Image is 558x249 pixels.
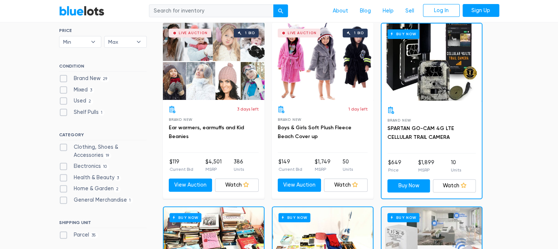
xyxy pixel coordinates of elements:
a: Watch [324,178,368,192]
label: Shelf Pulls [59,108,105,116]
p: MSRP [418,167,434,173]
span: 2 [114,187,121,192]
h6: Buy Now [169,213,201,222]
p: Units [343,166,353,173]
a: Log In [423,4,460,17]
li: 10 [451,159,461,173]
label: Brand New [59,75,110,83]
a: Ear warmers, earmuffs and Kid Beanies [169,124,244,140]
h6: CONDITION [59,64,147,72]
li: $4,501 [205,158,222,173]
span: 35 [89,232,98,238]
span: Max [108,36,132,47]
a: About [327,4,354,18]
a: Sign Up [463,4,499,17]
div: 1 bid [354,31,364,35]
span: Brand New [278,118,302,122]
p: Units [451,167,461,173]
label: Electronics [59,162,109,170]
a: View Auction [278,178,321,192]
a: Watch [215,178,259,192]
li: $149 [278,158,302,173]
span: 2 [86,99,94,105]
span: 1 [99,110,105,116]
a: Buy Now [387,179,430,192]
h6: Buy Now [387,29,419,39]
li: $1,749 [314,158,330,173]
div: Live Auction [179,31,208,35]
a: View Auction [169,178,212,192]
p: 1 day left [349,106,368,112]
p: Current Bid [278,166,302,173]
div: Live Auction [288,31,317,35]
a: BlueLots [59,6,105,16]
span: Min [63,36,87,47]
span: 3 [88,87,95,93]
p: Price [388,167,401,173]
li: $1,899 [418,159,434,173]
a: Sell [400,4,420,18]
h6: PRICE [59,28,147,33]
a: Watch [433,179,476,192]
li: $649 [388,159,401,173]
p: MSRP [314,166,330,173]
p: MSRP [205,166,222,173]
p: 3 days left [237,106,259,112]
p: Current Bid [169,166,193,173]
label: Health & Beauty [59,174,121,182]
h6: Buy Now [278,213,310,222]
a: Live Auction 1 bid [163,23,265,100]
label: Home & Garden [59,185,121,193]
span: 19 [103,153,112,159]
label: Used [59,97,94,105]
div: 1 bid [245,31,255,35]
li: 386 [234,158,244,173]
li: 50 [343,158,353,173]
a: Help [377,4,400,18]
input: Search for inventory [149,4,274,18]
label: General Merchandise [59,196,133,204]
b: ▾ [131,36,146,47]
a: Live Auction 1 bid [272,23,373,100]
label: Clothing, Shoes & Accessories [59,143,147,159]
h6: Buy Now [387,213,419,222]
label: Parcel [59,231,98,239]
a: SPARTAN GO-CAM 4G LTE CELLULAR TRAIL CAMERA [387,125,454,140]
span: 10 [101,164,109,170]
h6: CATEGORY [59,132,147,140]
li: $119 [169,158,193,173]
b: ▾ [85,36,101,47]
span: 3 [114,175,121,181]
h6: SHIPPING UNIT [59,220,147,228]
span: Brand New [169,118,193,122]
p: Units [234,166,244,173]
a: Buy Now [382,24,482,101]
a: Blog [354,4,377,18]
span: 1 [127,198,133,203]
span: Brand New [387,118,411,122]
span: 29 [101,76,110,82]
a: Boys & Girls Soft Plush Fleece Beach Cover up [278,124,351,140]
label: Mixed [59,86,95,94]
